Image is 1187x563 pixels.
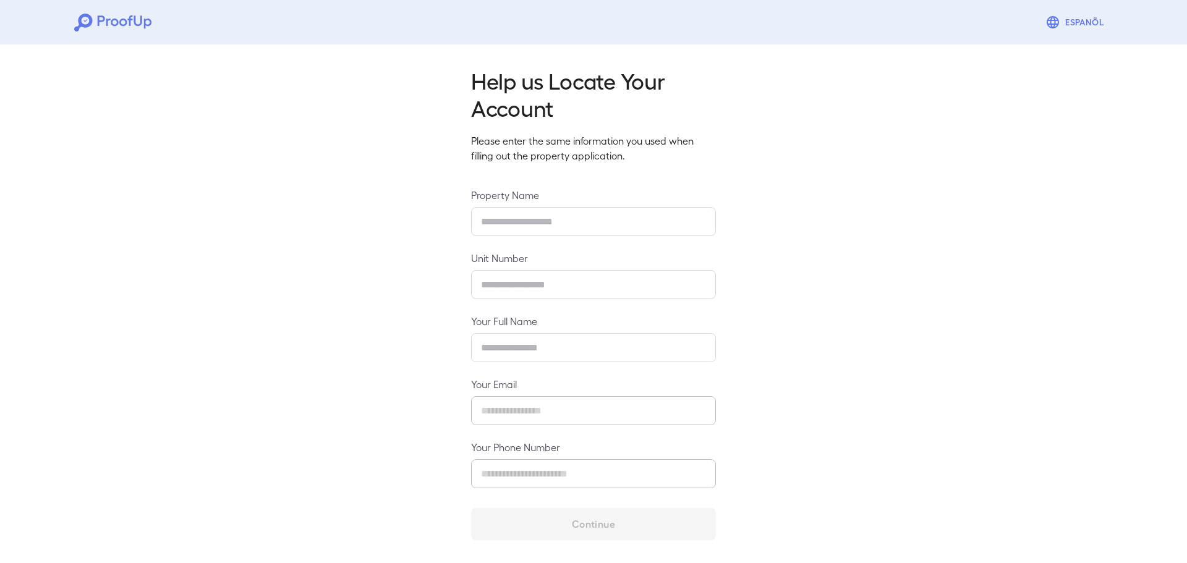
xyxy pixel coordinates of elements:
[471,440,716,454] label: Your Phone Number
[1040,10,1113,35] button: Espanõl
[471,67,716,121] h2: Help us Locate Your Account
[471,377,716,391] label: Your Email
[471,188,716,202] label: Property Name
[471,251,716,265] label: Unit Number
[471,314,716,328] label: Your Full Name
[471,133,716,163] p: Please enter the same information you used when filling out the property application.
